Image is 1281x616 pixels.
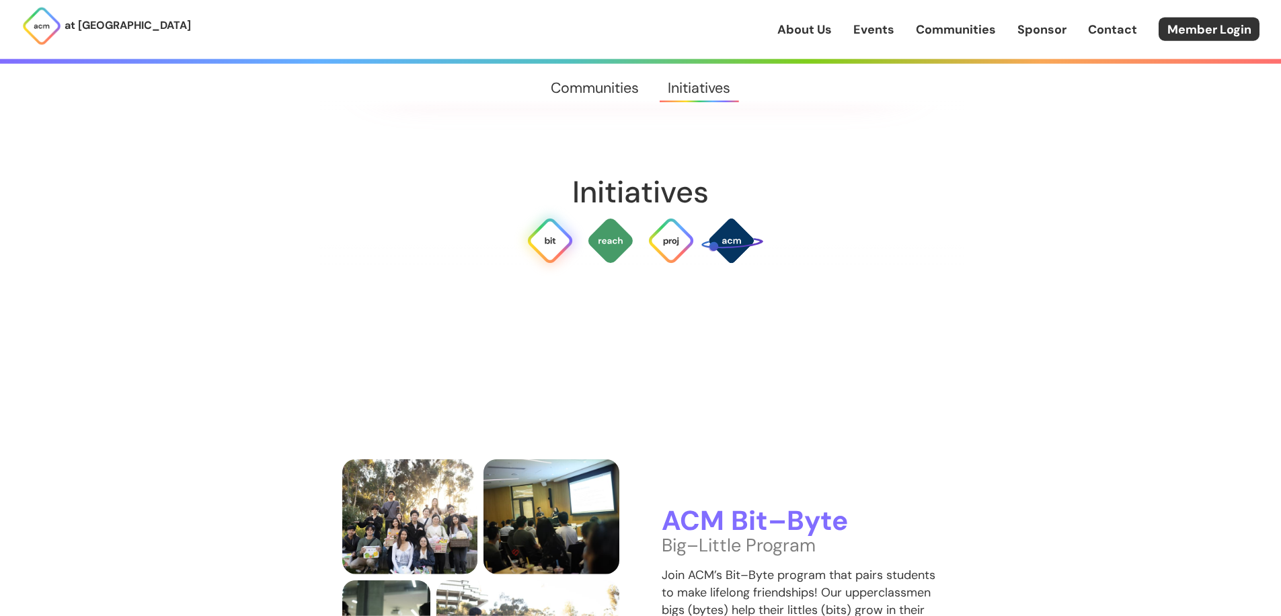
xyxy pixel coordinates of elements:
[1017,21,1066,38] a: Sponsor
[586,217,635,265] img: ACM Outreach
[662,506,939,537] h3: ACM Bit–Byte
[483,459,619,574] img: VP Membership Tony presents tips for success for the bit byte program
[526,217,574,265] img: Bit Byte
[662,537,939,554] p: Big–Little Program
[318,168,964,217] h2: Initiatives
[1088,21,1137,38] a: Contact
[22,6,62,46] img: ACM Logo
[647,217,695,265] img: ACM Projects
[536,64,653,112] a: Communities
[699,208,763,272] img: SPACE
[342,459,478,574] img: one or two trees in the bit byte program
[654,64,745,112] a: Initiatives
[65,17,191,34] p: at [GEOGRAPHIC_DATA]
[916,21,996,38] a: Communities
[777,21,832,38] a: About Us
[1159,17,1259,41] a: Member Login
[853,21,894,38] a: Events
[22,6,191,46] a: at [GEOGRAPHIC_DATA]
